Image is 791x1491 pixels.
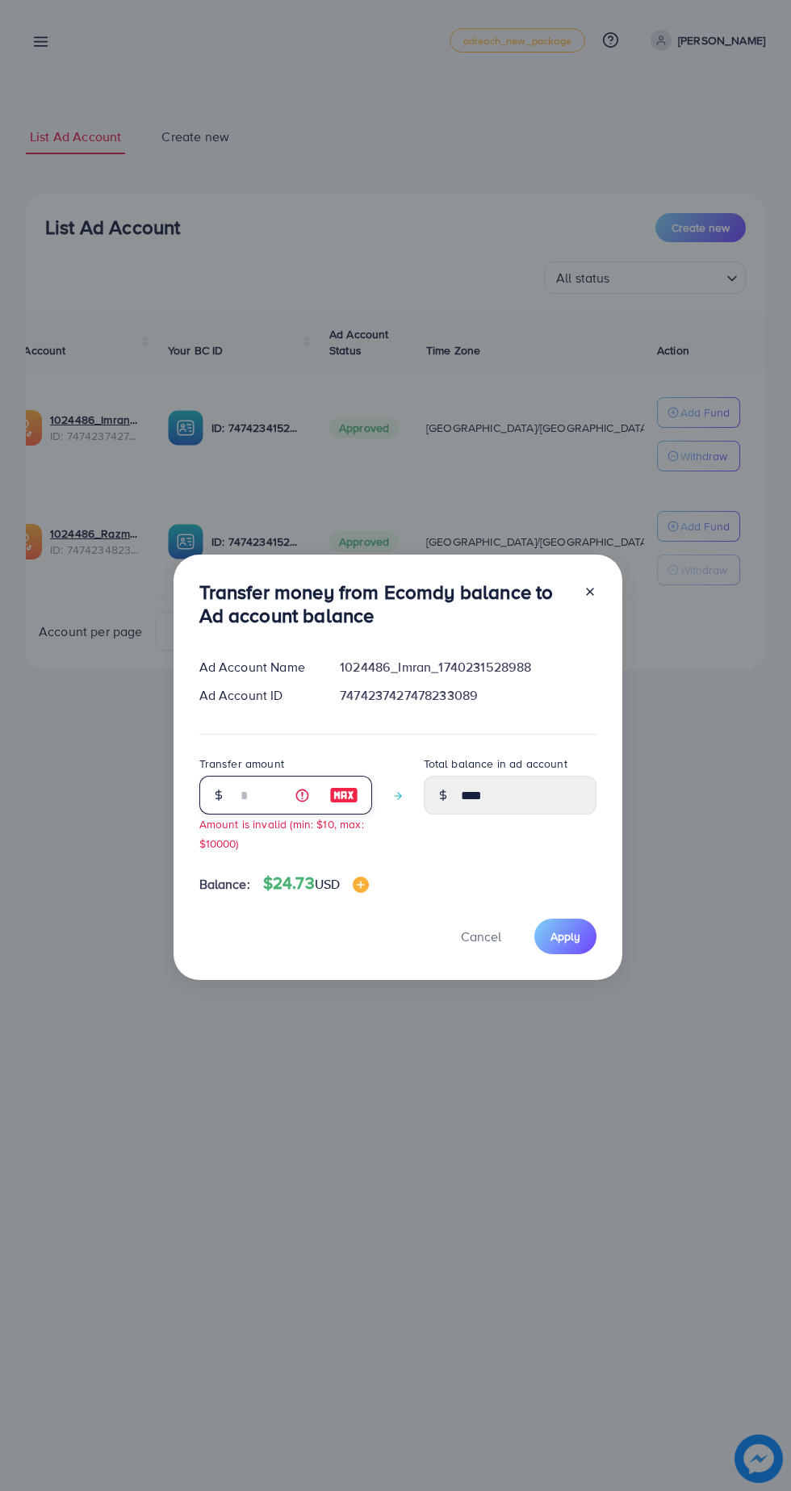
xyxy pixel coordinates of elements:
span: USD [315,875,340,893]
h3: Transfer money from Ecomdy balance to Ad account balance [199,580,571,627]
div: Ad Account ID [186,686,328,705]
span: Apply [550,928,580,944]
div: 1024486_Imran_1740231528988 [327,658,609,676]
div: 7474237427478233089 [327,686,609,705]
label: Total balance in ad account [424,756,567,772]
button: Cancel [441,919,521,953]
small: Amount is invalid (min: $10, max: $10000) [199,816,364,850]
img: image [353,877,369,893]
h4: $24.73 [263,873,369,894]
span: Cancel [461,928,501,945]
label: Transfer amount [199,756,284,772]
img: image [329,785,358,805]
button: Apply [534,919,596,953]
span: Balance: [199,875,250,894]
div: Ad Account Name [186,658,328,676]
